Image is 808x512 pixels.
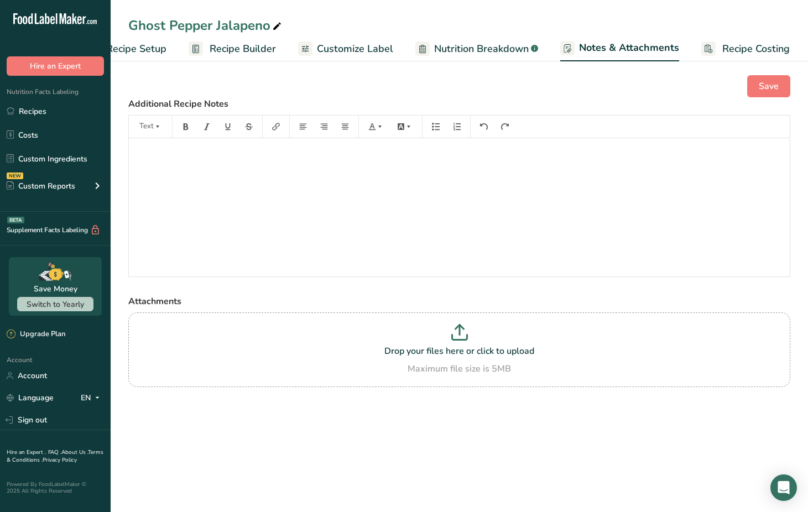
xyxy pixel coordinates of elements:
div: Save Money [34,283,77,295]
div: NEW [7,173,23,179]
a: Recipe Setup [85,36,166,61]
span: Recipe Builder [210,41,276,56]
a: Language [7,388,54,407]
div: Upgrade Plan [7,329,65,340]
a: Privacy Policy [43,456,77,464]
a: Customize Label [298,36,393,61]
div: Maximum file size is 5MB [131,362,788,375]
a: Hire an Expert . [7,448,46,456]
span: Save [759,80,779,93]
div: Ghost Pepper Jalapeno [128,15,284,35]
button: Text [134,118,167,135]
button: Switch to Yearly [17,297,93,311]
span: Attachments [128,295,181,307]
button: Save [747,75,790,97]
a: Terms & Conditions . [7,448,103,464]
a: About Us . [61,448,88,456]
button: Hire an Expert [7,56,104,76]
label: Additional Recipe Notes [128,97,790,111]
div: EN [81,391,104,405]
span: Recipe Setup [106,41,166,56]
span: Notes & Attachments [579,40,679,55]
a: Nutrition Breakdown [415,36,538,61]
div: Custom Reports [7,180,75,192]
span: Switch to Yearly [27,299,84,310]
span: Recipe Costing [722,41,790,56]
div: BETA [7,217,24,223]
a: Recipe Costing [701,36,790,61]
a: Notes & Attachments [560,35,679,62]
span: Customize Label [317,41,393,56]
a: Recipe Builder [189,36,276,61]
p: Drop your files here or click to upload [131,344,788,358]
div: Open Intercom Messenger [770,474,797,501]
div: Powered By FoodLabelMaker © 2025 All Rights Reserved [7,481,104,494]
a: FAQ . [48,448,61,456]
span: Nutrition Breakdown [434,41,529,56]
